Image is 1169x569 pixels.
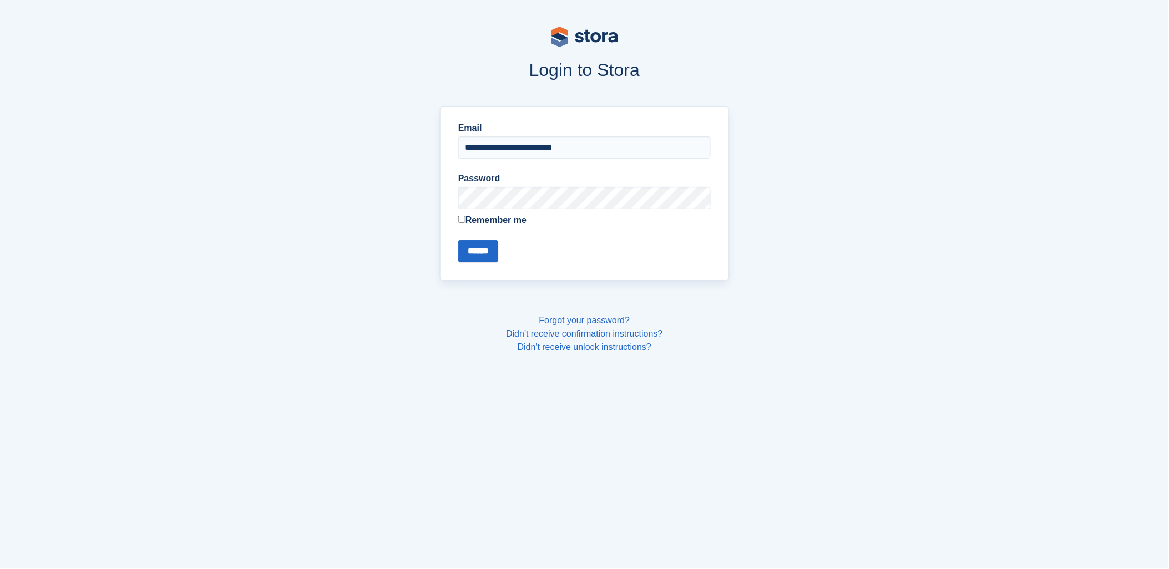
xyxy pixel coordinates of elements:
img: stora-logo-53a41332b3708ae10de48c4981b4e9114cc0af31d8433b30ea865607fb682f29.svg [551,27,618,47]
h1: Login to Stora [229,60,941,80]
label: Email [458,121,711,135]
label: Password [458,172,711,185]
label: Remember me [458,214,711,227]
a: Didn't receive confirmation instructions? [506,329,662,338]
input: Remember me [458,216,465,223]
a: Forgot your password? [539,316,630,325]
a: Didn't receive unlock instructions? [518,342,651,352]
